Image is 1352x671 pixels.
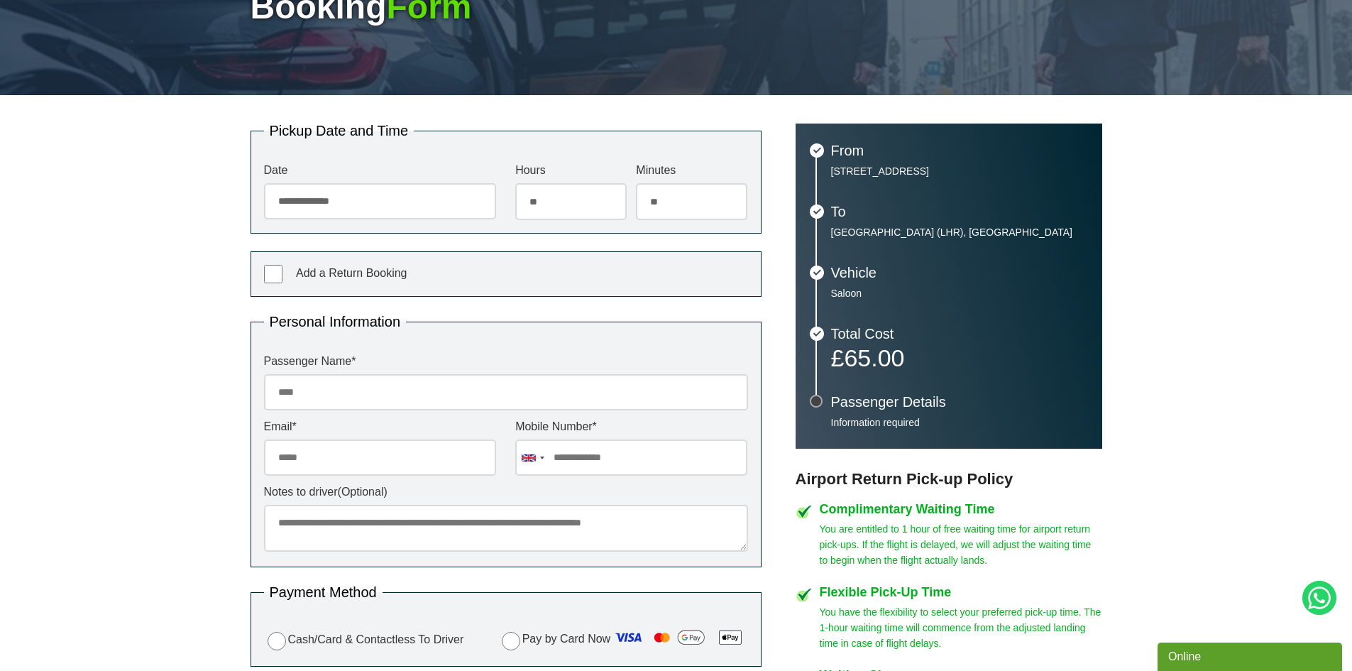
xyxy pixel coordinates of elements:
h4: Flexible Pick-Up Time [820,586,1102,599]
p: You have the flexibility to select your preferred pick-up time. The 1-hour waiting time will comm... [820,604,1102,651]
div: United Kingdom: +44 [516,440,549,475]
h4: Complimentary Waiting Time [820,503,1102,515]
p: [STREET_ADDRESS] [831,165,1088,178]
label: Cash/Card & Contactless To Driver [264,630,464,650]
span: 65.00 [844,344,904,371]
p: [GEOGRAPHIC_DATA] (LHR), [GEOGRAPHIC_DATA] [831,226,1088,239]
p: You are entitled to 1 hour of free waiting time for airport return pick-ups. If the flight is del... [820,521,1102,568]
label: Minutes [636,165,747,176]
label: Date [264,165,496,176]
span: (Optional) [338,486,388,498]
label: Passenger Name [264,356,748,367]
input: Add a Return Booking [264,265,282,283]
label: Mobile Number [515,421,747,432]
h3: Passenger Details [831,395,1088,409]
p: Information required [831,416,1088,429]
label: Email [264,421,496,432]
h3: Vehicle [831,266,1088,280]
p: Saloon [831,287,1088,300]
h3: To [831,204,1088,219]
p: £ [831,348,1088,368]
legend: Personal Information [264,315,407,329]
legend: Pickup Date and Time [264,124,414,138]
input: Pay by Card Now [502,632,520,650]
span: Add a Return Booking [296,267,407,279]
label: Notes to driver [264,486,748,498]
legend: Payment Method [264,585,383,599]
h3: Airport Return Pick-up Policy [796,470,1102,489]
h3: Total Cost [831,327,1088,341]
label: Pay by Card Now [498,626,748,653]
label: Hours [515,165,627,176]
input: Cash/Card & Contactless To Driver [268,632,286,650]
iframe: chat widget [1158,640,1345,671]
h3: From [831,143,1088,158]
